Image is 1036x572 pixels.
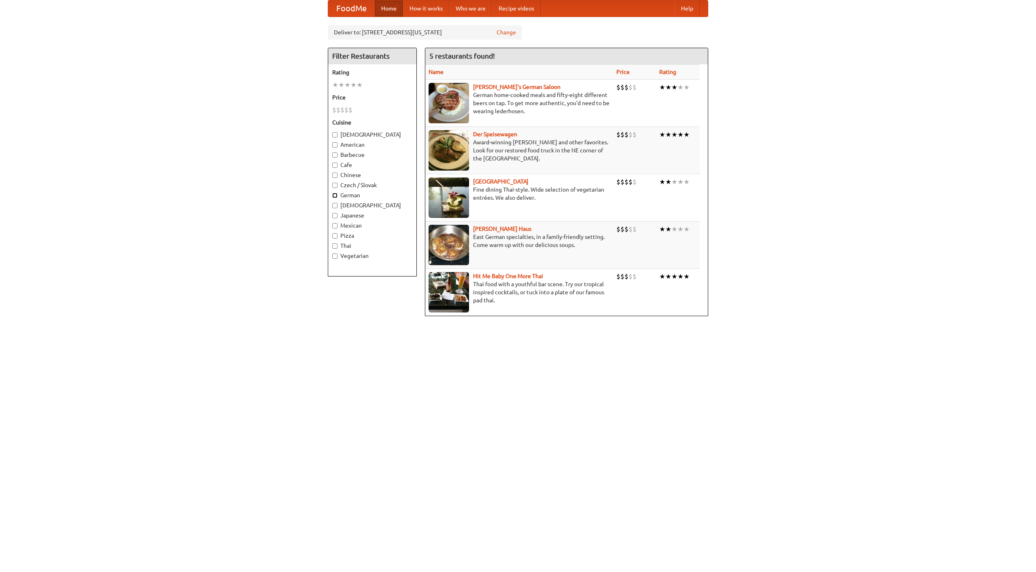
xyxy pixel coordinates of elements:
li: $ [624,225,628,234]
li: $ [624,177,628,186]
label: Pizza [332,232,412,240]
li: ★ [665,83,671,92]
input: Thai [332,243,338,249]
label: Thai [332,242,412,250]
li: ★ [677,130,684,139]
li: $ [628,177,633,186]
li: ★ [659,225,665,234]
li: ★ [684,130,690,139]
input: German [332,193,338,198]
li: ★ [671,177,677,186]
label: Czech / Slovak [332,181,412,189]
li: $ [348,106,352,114]
li: $ [616,177,620,186]
li: $ [624,130,628,139]
input: American [332,142,338,148]
li: $ [620,272,624,281]
input: [DEMOGRAPHIC_DATA] [332,203,338,208]
input: [DEMOGRAPHIC_DATA] [332,132,338,137]
label: [DEMOGRAPHIC_DATA] [332,131,412,139]
li: ★ [684,225,690,234]
li: ★ [659,272,665,281]
input: Mexican [332,223,338,228]
b: [GEOGRAPHIC_DATA] [473,178,529,185]
a: Price [616,69,630,75]
a: Der Speisewagen [473,131,517,137]
h4: Filter Restaurants [328,48,416,64]
label: Japanese [332,211,412,220]
label: Barbecue [332,151,412,159]
a: Help [675,0,700,17]
a: Rating [659,69,676,75]
h5: Rating [332,68,412,76]
a: How it works [403,0,449,17]
label: Cafe [332,161,412,169]
input: Pizza [332,233,338,239]
a: FoodMe [328,0,375,17]
input: Japanese [332,213,338,218]
li: ★ [665,177,671,186]
li: $ [624,272,628,281]
li: ★ [357,80,363,89]
img: esthers.jpg [429,83,469,123]
a: Name [429,69,444,75]
li: ★ [684,83,690,92]
li: $ [620,130,624,139]
label: American [332,141,412,149]
li: ★ [671,130,677,139]
li: ★ [665,225,671,234]
li: $ [633,225,637,234]
li: $ [628,272,633,281]
li: ★ [659,130,665,139]
li: ★ [677,83,684,92]
input: Cafe [332,163,338,168]
li: $ [332,106,336,114]
p: East German specialties, in a family-friendly setting. Come warm up with our delicious soups. [429,233,610,249]
li: $ [628,130,633,139]
li: ★ [659,177,665,186]
a: Recipe videos [492,0,541,17]
li: $ [620,83,624,92]
li: ★ [659,83,665,92]
img: babythai.jpg [429,272,469,312]
li: $ [616,83,620,92]
img: speisewagen.jpg [429,130,469,171]
label: Chinese [332,171,412,179]
a: Home [375,0,403,17]
input: Barbecue [332,152,338,158]
p: Fine dining Thai-style. Wide selection of vegetarian entrées. We also deliver. [429,186,610,202]
li: ★ [344,80,350,89]
li: $ [628,83,633,92]
li: ★ [684,272,690,281]
label: [DEMOGRAPHIC_DATA] [332,201,412,209]
a: Change [497,28,516,36]
li: ★ [665,130,671,139]
li: ★ [677,272,684,281]
li: $ [616,130,620,139]
li: $ [624,83,628,92]
h5: Cuisine [332,118,412,127]
li: ★ [338,80,344,89]
img: kohlhaus.jpg [429,225,469,265]
p: Award-winning [PERSON_NAME] and other favorites. Look for our restored food truck in the NE corne... [429,138,610,163]
div: Deliver to: [STREET_ADDRESS][US_STATE] [328,25,522,40]
a: Who we are [449,0,492,17]
li: ★ [671,83,677,92]
img: satay.jpg [429,177,469,218]
li: $ [616,225,620,234]
li: $ [633,177,637,186]
li: ★ [671,225,677,234]
p: Thai food with a youthful bar scene. Try our tropical inspired cocktails, or tuck into a plate of... [429,280,610,304]
li: ★ [677,225,684,234]
label: Mexican [332,222,412,230]
li: $ [620,177,624,186]
li: $ [336,106,340,114]
li: $ [633,272,637,281]
ng-pluralize: 5 restaurants found! [429,52,495,60]
input: Vegetarian [332,253,338,259]
p: German home-cooked meals and fifty-eight different beers on tap. To get more authentic, you'd nee... [429,91,610,115]
b: [PERSON_NAME] Haus [473,226,531,232]
b: Hit Me Baby One More Thai [473,273,543,279]
li: $ [633,83,637,92]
